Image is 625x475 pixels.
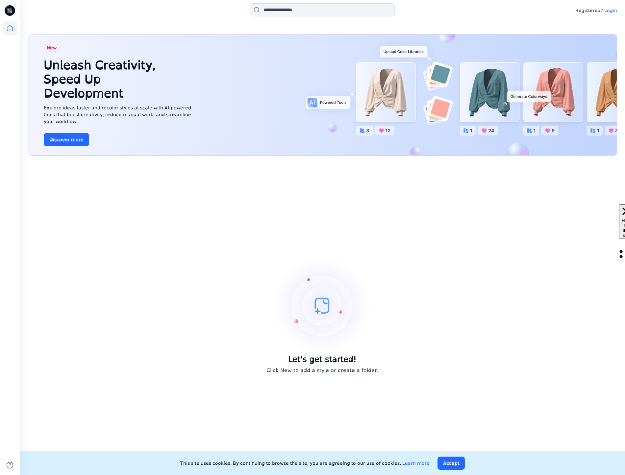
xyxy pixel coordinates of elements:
[604,7,617,14] p: Login
[288,355,357,364] h3: Let's get started!
[575,7,603,14] p: Registered?
[44,133,89,146] button: Discover more
[47,44,57,52] span: New
[44,104,192,125] div: Explore ideas faster and recolor styles at scale with AI-powered tools that boost creativity, red...
[180,460,430,467] p: This site uses cookies. By continuing to browse the site, you are agreeing to our use of cookies.
[266,367,379,374] p: Click New to add a style or create a folder.
[44,58,182,101] h1: Unleash Creativity, Speed Up Development
[438,457,465,470] button: Accept
[273,256,372,355] img: empty-state-image.svg
[402,461,430,466] a: Learn more
[44,133,192,146] a: Discover more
